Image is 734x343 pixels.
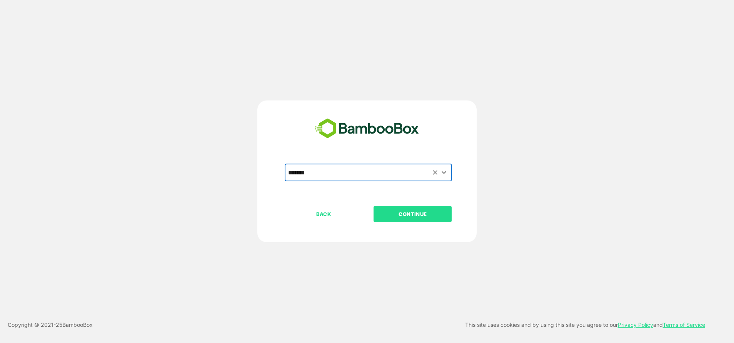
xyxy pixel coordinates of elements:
[663,321,705,328] a: Terms of Service
[465,320,705,330] p: This site uses cookies and by using this site you agree to our and
[439,167,449,177] button: Open
[8,320,93,330] p: Copyright © 2021- 25 BambooBox
[310,116,423,141] img: bamboobox
[374,210,451,218] p: CONTINUE
[431,168,440,177] button: Clear
[374,206,452,222] button: CONTINUE
[618,321,653,328] a: Privacy Policy
[285,206,363,222] button: BACK
[285,210,362,218] p: BACK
